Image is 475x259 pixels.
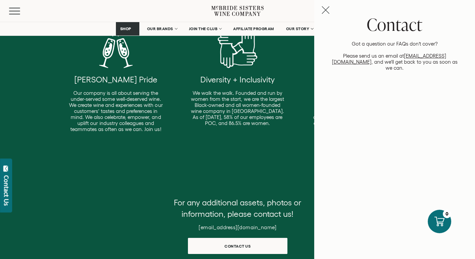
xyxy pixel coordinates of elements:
a: Contact us [188,238,287,254]
div: 0 [443,210,451,218]
p: Got a question our FAQs don’t cover? Please send us an email at , and we’ll get back to you as so... [328,41,461,71]
a: [EMAIL_ADDRESS][DOMAIN_NAME] [332,53,447,65]
div: Diversity + Inclusivity [177,74,298,85]
div: Sustainability [298,74,420,85]
span: Contact us [213,240,262,253]
a: AFFILIATE PROGRAM [229,22,278,36]
span: OUR BRANDS [147,26,173,31]
span: Contact [367,13,422,36]
span: JOIN THE CLUB [189,26,218,31]
span: AFFILIATE PROGRAM [233,26,274,31]
div: [PERSON_NAME] Pride [55,74,177,85]
p: We walk the walk. Founded and run by women from the start, we are the largest Black-owned and all... [191,90,284,126]
span: SHOP [120,26,132,31]
p: For any additional assets, photos or information, please contact us! [171,197,304,219]
button: Mobile Menu Trigger [9,8,33,14]
p: Our company is all about serving the under-served some well-deserved wine. We create wine and exp... [69,90,163,132]
a: OUR STORY [282,22,318,36]
a: OUR BRANDS [143,22,181,36]
h6: [EMAIL_ADDRESS][DOMAIN_NAME] [171,224,304,231]
a: SHOP [116,22,139,36]
div: Contact Us [3,175,10,206]
span: OUR STORY [286,26,310,31]
a: JOIN THE CLUB [185,22,226,36]
button: Close contact panel [322,6,330,14]
p: We consider ourselves stewards of the wine industry, and we lead with core values that prioritize... [312,90,406,132]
